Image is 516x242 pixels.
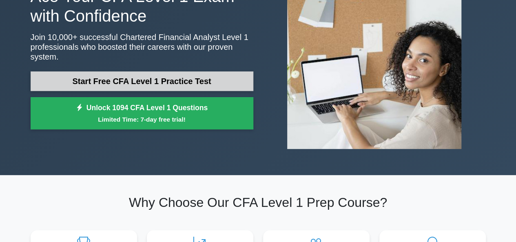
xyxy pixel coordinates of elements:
[31,71,253,91] a: Start Free CFA Level 1 Practice Test
[31,32,253,62] p: Join 10,000+ successful Chartered Financial Analyst Level 1 professionals who boosted their caree...
[31,195,486,210] h2: Why Choose Our CFA Level 1 Prep Course?
[41,115,243,124] small: Limited Time: 7-day free trial!
[31,97,253,130] a: Unlock 1094 CFA Level 1 QuestionsLimited Time: 7-day free trial!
